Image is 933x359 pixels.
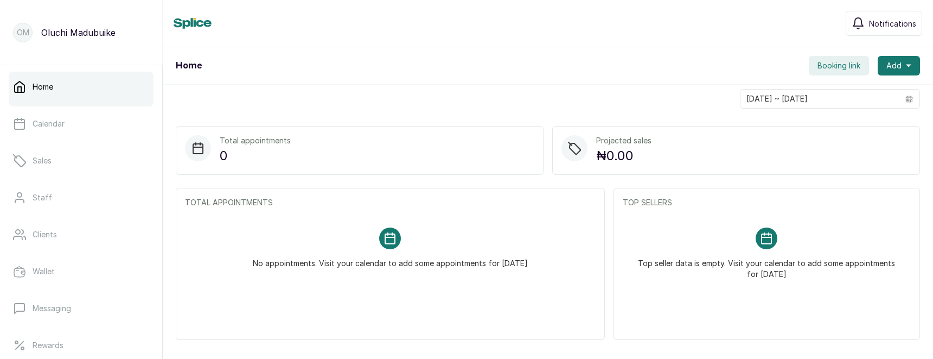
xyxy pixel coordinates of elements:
p: Rewards [33,340,63,351]
p: Projected sales [596,135,651,146]
span: Notifications [869,18,916,29]
h1: Home [176,59,202,72]
a: Wallet [9,256,154,287]
svg: calendar [905,95,913,103]
button: Booking link [809,56,869,75]
span: Booking link [817,60,860,71]
input: Select date [740,90,899,108]
a: Calendar [9,109,154,139]
span: Add [886,60,902,71]
p: OM [17,27,29,38]
p: Total appointments [220,135,291,146]
a: Home [9,72,154,102]
p: Wallet [33,266,55,277]
p: TOTAL APPOINTMENTS [185,197,596,208]
p: Calendar [33,118,65,129]
p: Sales [33,155,52,166]
button: Add [878,56,920,75]
p: Oluchi Madubuike [41,26,116,39]
p: Staff [33,192,52,203]
p: No appointments. Visit your calendar to add some appointments for [DATE] [253,249,528,269]
a: Sales [9,146,154,176]
a: Clients [9,219,154,250]
button: Notifications [846,11,922,36]
p: Clients [33,229,57,240]
p: 0 [220,146,291,166]
p: ₦0.00 [596,146,651,166]
a: Staff [9,182,154,213]
p: Home [33,81,53,92]
p: Messaging [33,303,71,314]
p: TOP SELLERS [623,197,911,208]
a: Messaging [9,293,154,324]
p: Top seller data is empty. Visit your calendar to add some appointments for [DATE] [636,249,898,280]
